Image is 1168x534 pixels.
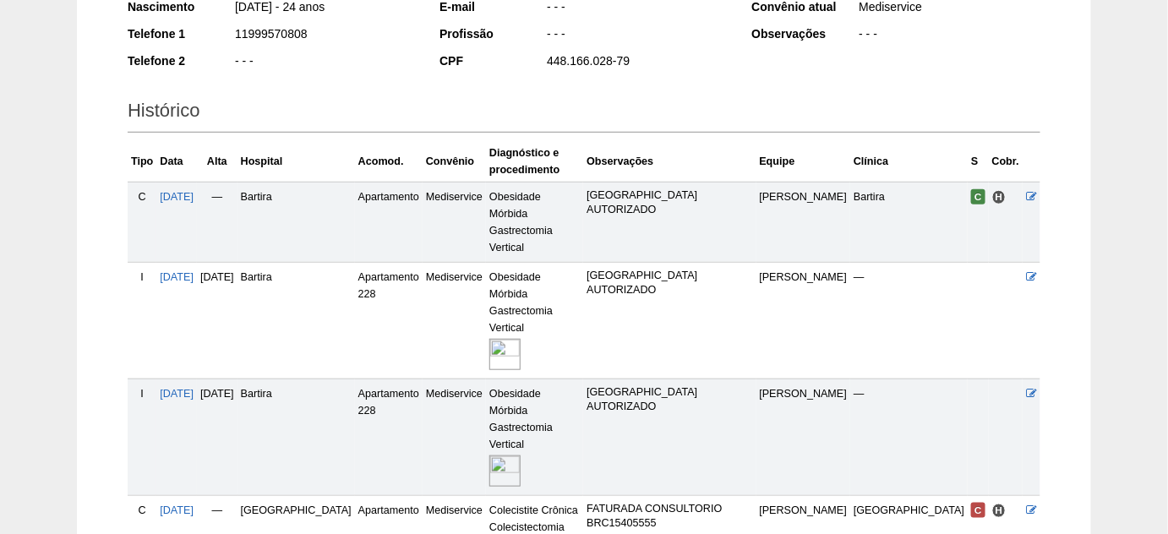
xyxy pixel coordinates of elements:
[355,379,423,495] td: Apartamento 228
[131,188,153,205] div: C
[850,182,968,262] td: Bartira
[968,141,989,183] th: S
[160,388,194,400] a: [DATE]
[160,271,194,283] a: [DATE]
[233,25,417,46] div: 11999570808
[423,379,486,495] td: Mediservice
[423,182,486,262] td: Mediservice
[989,141,1023,183] th: Cobr.
[128,141,156,183] th: Tipo
[850,379,968,495] td: —
[583,141,756,183] th: Observações
[128,52,233,69] div: Telefone 2
[197,182,237,262] td: —
[587,385,752,414] p: [GEOGRAPHIC_DATA] AUTORIZADO
[971,503,985,518] span: Cancelada
[756,141,851,183] th: Equipe
[756,262,851,379] td: [PERSON_NAME]
[486,379,583,495] td: Obesidade Mórbida Gastrectomia Vertical
[355,141,423,183] th: Acomod.
[423,262,486,379] td: Mediservice
[160,504,194,516] a: [DATE]
[486,141,583,183] th: Diagnóstico e procedimento
[237,379,355,495] td: Bartira
[850,262,968,379] td: —
[587,502,752,531] p: FATURADA CONSULTORIO BRC15405555
[131,502,153,519] div: C
[545,52,729,74] div: 448.166.028-79
[200,388,234,400] span: [DATE]
[857,25,1040,46] div: - - -
[128,94,1040,133] h2: Histórico
[355,182,423,262] td: Apartamento
[423,141,486,183] th: Convênio
[128,25,233,42] div: Telefone 1
[587,269,752,297] p: [GEOGRAPHIC_DATA] AUTORIZADO
[545,25,729,46] div: - - -
[131,269,153,286] div: I
[486,262,583,379] td: Obesidade Mórbida Gastrectomia Vertical
[131,385,153,402] div: I
[850,141,968,183] th: Clínica
[197,141,237,183] th: Alta
[756,379,851,495] td: [PERSON_NAME]
[756,182,851,262] td: [PERSON_NAME]
[160,191,194,203] a: [DATE]
[237,262,355,379] td: Bartira
[439,52,545,69] div: CPF
[156,141,197,183] th: Data
[992,190,1007,204] span: Hospital
[200,271,234,283] span: [DATE]
[439,25,545,42] div: Profissão
[355,262,423,379] td: Apartamento 228
[751,25,857,42] div: Observações
[486,182,583,262] td: Obesidade Mórbida Gastrectomia Vertical
[237,141,355,183] th: Hospital
[233,52,417,74] div: - - -
[587,188,752,217] p: [GEOGRAPHIC_DATA] AUTORIZADO
[992,504,1007,518] span: Hospital
[237,182,355,262] td: Bartira
[971,189,985,204] span: Confirmada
